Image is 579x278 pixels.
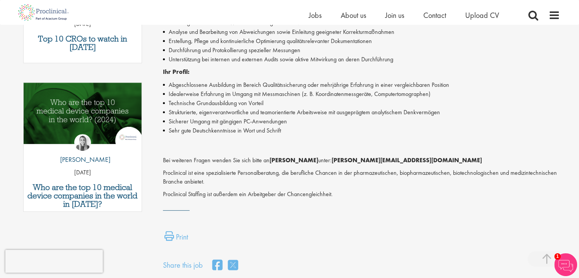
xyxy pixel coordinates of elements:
li: Sehr gute Deutschkenntnisse in Wort und Schrift [163,126,560,135]
a: Upload CV [465,10,499,20]
li: Idealerweise Erfahrung im Umgang mit Messmaschinen (z. B. Koordinatenmessgeräte, Computertomograp... [163,89,560,99]
iframe: reCAPTCHA [5,250,103,273]
strong: [PERSON_NAME][EMAIL_ADDRESS][DOMAIN_NAME] [332,156,482,164]
img: Chatbot [554,253,577,276]
li: Abgeschlossene Ausbildung im Bereich Qualitätssicherung oder mehrjährige Erfahrung in einer vergl... [163,80,560,89]
a: Print [164,231,188,246]
span: 1 [554,253,561,260]
li: Technische Grundausbildung von Vorteil [163,99,560,108]
a: share on twitter [228,257,238,274]
strong: [PERSON_NAME] [270,156,318,164]
img: Top 10 Medical Device Companies 2024 [24,83,142,144]
p: Proclinical ist eine spezialisierte Personalberatung, die berufliche Chancen in der pharmazeutisc... [163,169,560,186]
a: Link to a post [24,83,142,150]
strong: Ihr Profil: [163,68,190,76]
li: Erstellung, Pflege und kontinuierliche Optimierung qualitätsrelevanter Dokumentationen [163,37,560,46]
a: Jobs [309,10,322,20]
p: [PERSON_NAME] [54,155,110,165]
a: share on facebook [212,257,222,274]
p: Bei weiteren Fragen wenden Sie sich bitte an unter: [163,139,560,165]
a: About us [341,10,366,20]
a: Join us [385,10,404,20]
a: Contact [423,10,446,20]
li: Analyse und Bearbeitung von Abweichungen sowie Einleitung geeigneter Korrekturmaßnahmen [163,27,560,37]
li: Unterstützung bei internen und externen Audits sowie aktive Mitwirkung an deren Durchführung [163,55,560,64]
li: Durchführung und Protokollierung spezieller Messungen [163,46,560,55]
a: Who are the top 10 medical device companies in the world in [DATE]? [27,183,138,208]
a: Hannah Burke [PERSON_NAME] [54,134,110,168]
li: Sicherer Umgang mit gängigen PC-Anwendungen [163,117,560,126]
p: Proclinical Staffing ist außerdem ein Arbeitgeber der Chancengleichheit. [163,190,560,199]
a: Top 10 CROs to watch in [DATE] [27,35,138,51]
p: [DATE] [24,168,142,177]
label: Share this job [163,260,203,271]
img: Hannah Burke [74,134,91,151]
li: Strukturierte, eigenverantwortliche und teamorientierte Arbeitsweise mit ausgeprägtem analytische... [163,108,560,117]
